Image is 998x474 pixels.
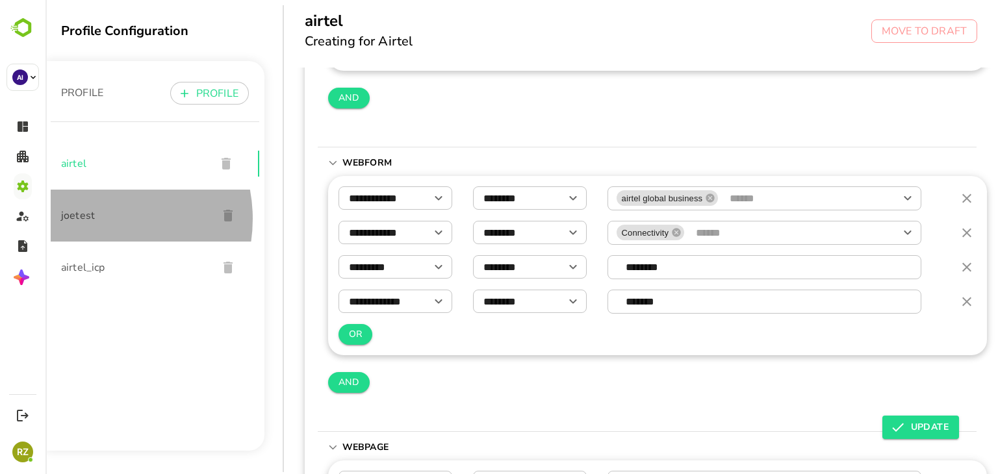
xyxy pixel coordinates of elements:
button: Open [384,292,402,310]
button: Open [853,223,871,242]
span: airtel global business [571,192,663,205]
button: UPDATE [837,416,914,439]
h5: airtel [259,10,368,31]
button: Open [853,189,871,207]
div: WebForm [272,179,931,431]
span: airtel [16,156,160,171]
span: joetest [16,208,162,223]
div: Profile Configuration [16,22,219,40]
span: AND [293,90,314,106]
div: airtel_icp [5,242,214,293]
button: OR [293,324,327,345]
div: RZ [12,442,33,462]
p: PROFILE [151,86,193,101]
p: WebPage [297,441,355,454]
button: Open [384,189,402,207]
button: Open [384,258,402,276]
button: AND [283,88,324,108]
div: airtel [5,138,214,190]
button: Open [518,258,537,276]
button: MOVE TO DRAFT [826,19,932,43]
h6: Creating for Airtel [259,31,368,52]
button: Open [384,223,402,242]
img: BambooboxLogoMark.f1c84d78b4c51b1a7b5f700c9845e183.svg [6,16,40,40]
button: Logout [14,406,31,424]
p: MOVE TO DRAFT [836,23,921,39]
button: Open [518,292,537,310]
button: Open [518,189,537,207]
p: PROFILE [16,85,58,101]
span: AND [293,375,314,391]
p: WebForm [297,156,355,169]
div: Connectivity [571,225,639,240]
span: OR [303,327,317,343]
div: WebPage [272,432,931,463]
button: PROFILE [125,82,203,105]
button: Open [518,223,537,242]
span: Connectivity [571,227,629,239]
span: airtel_icp [16,260,162,275]
span: UPDATE [847,419,903,435]
div: WebForm [272,147,931,179]
button: AND [283,372,324,393]
div: joetest [5,190,214,242]
div: airtel global business [571,190,673,206]
div: AI [12,69,28,85]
